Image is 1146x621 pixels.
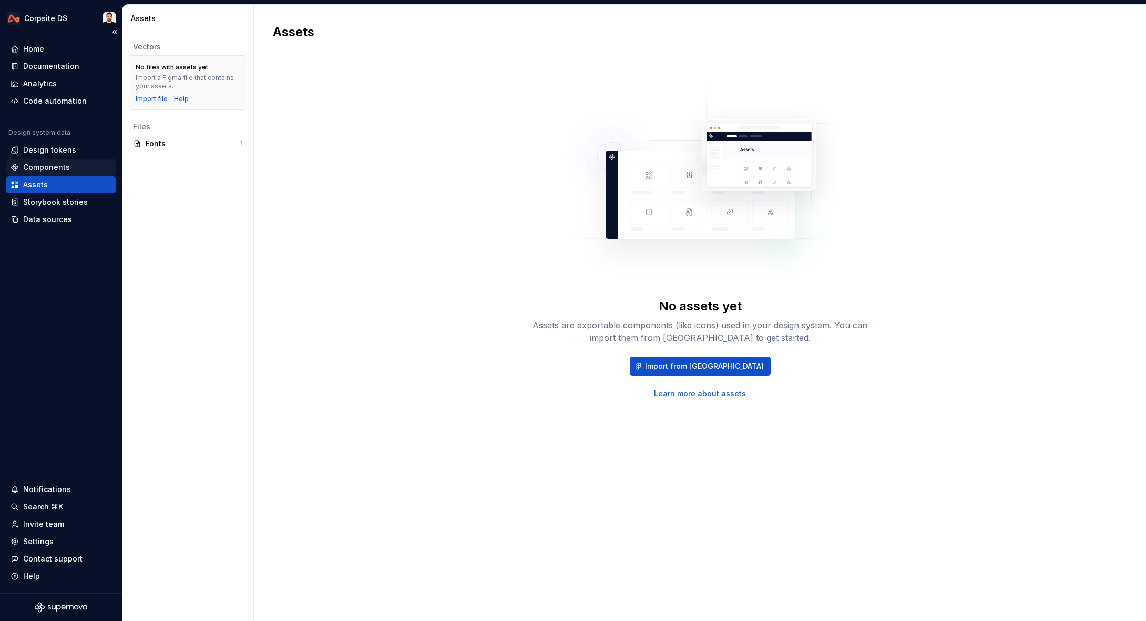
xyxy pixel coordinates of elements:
[23,61,79,72] div: Documentation
[23,484,71,495] div: Notifications
[654,388,746,399] a: Learn more about assets
[6,550,116,567] button: Contact support
[23,502,63,512] div: Search ⌘K
[136,63,208,72] div: No files with assets yet
[136,95,168,103] button: Import file
[6,516,116,533] a: Invite team
[2,7,120,29] button: Corpsite DSCh'an
[23,44,44,54] div: Home
[23,214,72,225] div: Data sources
[6,568,116,585] button: Help
[23,145,76,155] div: Design tokens
[131,13,249,24] div: Assets
[7,12,20,25] img: 0733df7c-e17f-4421-95a9-ced236ef1ff0.png
[174,95,189,103] a: Help
[35,602,87,613] svg: Supernova Logo
[136,74,240,91] div: Import a Figma file that contains your assets.
[6,58,116,75] a: Documentation
[6,93,116,109] a: Code automation
[6,41,116,57] a: Home
[23,78,57,89] div: Analytics
[6,194,116,211] a: Storybook stories
[645,361,764,372] span: Import from [GEOGRAPHIC_DATA]
[532,319,868,344] div: Assets are exportable components (like icons) used in your design system. You can import them fro...
[23,162,70,173] div: Components
[240,139,243,148] div: 1
[6,176,116,193] a: Assets
[659,298,742,315] div: No assets yet
[133,122,243,132] div: Files
[6,159,116,176] a: Components
[6,481,116,498] button: Notifications
[6,75,116,92] a: Analytics
[6,142,116,158] a: Design tokens
[6,533,116,550] a: Settings
[103,12,116,25] img: Ch'an
[129,135,247,152] a: Fonts1
[630,357,771,376] button: Import from [GEOGRAPHIC_DATA]
[8,128,70,137] div: Design system data
[6,211,116,228] a: Data sources
[146,138,240,149] div: Fonts
[23,554,83,564] div: Contact support
[133,42,243,52] div: Vectors
[23,96,87,106] div: Code automation
[24,13,67,24] div: Corpsite DS
[23,179,48,190] div: Assets
[273,24,1114,41] h2: Assets
[23,519,64,529] div: Invite team
[23,536,54,547] div: Settings
[6,498,116,515] button: Search ⌘K
[23,197,88,207] div: Storybook stories
[23,571,40,582] div: Help
[107,25,122,39] button: Collapse sidebar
